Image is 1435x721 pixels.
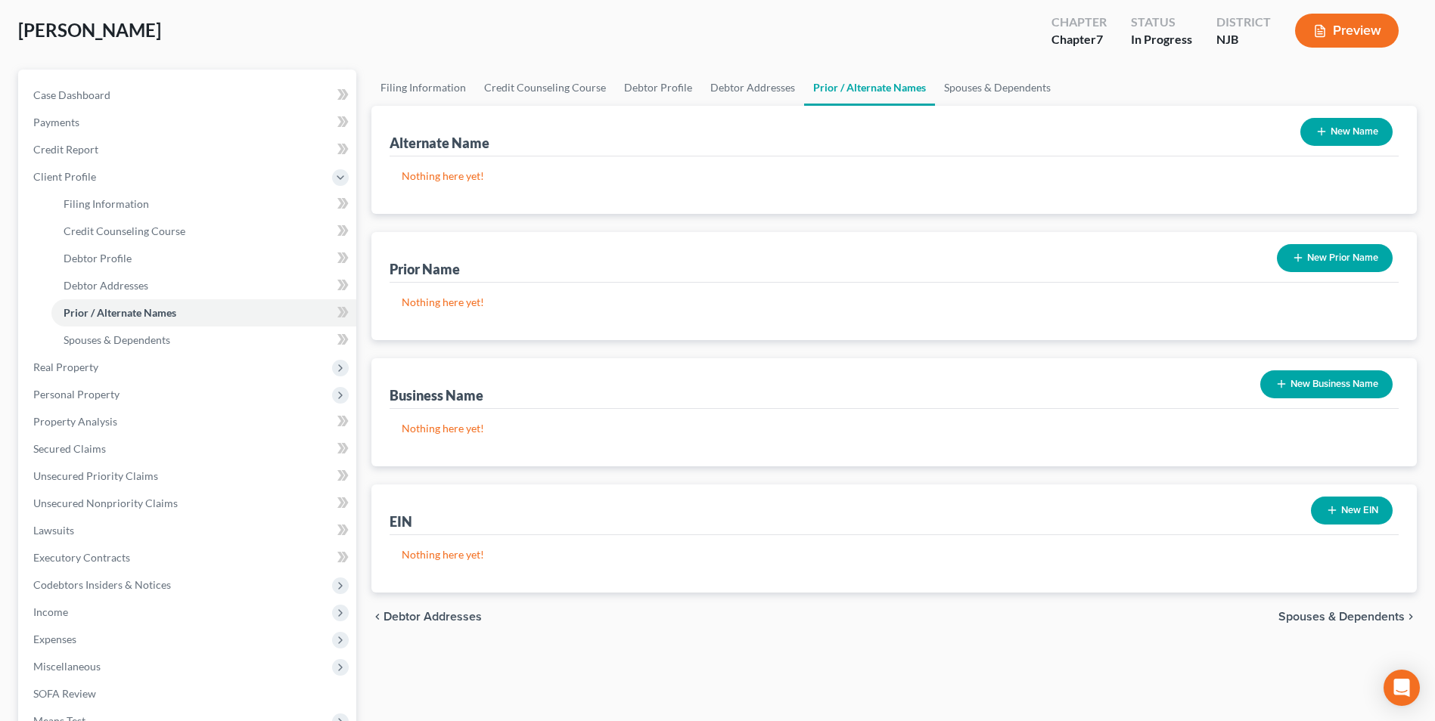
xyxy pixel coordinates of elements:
span: Unsecured Nonpriority Claims [33,497,178,509]
a: Case Dashboard [21,82,356,109]
span: Secured Claims [33,442,106,455]
a: Executory Contracts [21,544,356,571]
a: Filing Information [51,190,356,218]
span: Miscellaneous [33,660,101,673]
a: SOFA Review [21,680,356,707]
i: chevron_right [1405,611,1417,623]
a: Debtor Addresses [701,70,804,106]
span: Credit Counseling Course [64,224,185,237]
div: Prior Name [390,260,460,278]
a: Unsecured Nonpriority Claims [21,490,356,517]
a: Prior / Alternate Names [51,299,356,326]
button: New Business Name [1260,370,1393,398]
span: Lawsuits [33,524,74,537]
a: Spouses & Dependents [935,70,1060,106]
a: Secured Claims [21,435,356,463]
span: Filing Information [64,197,149,210]
span: Codebtors Insiders & Notices [33,578,171,591]
span: Income [33,605,68,618]
span: Prior / Alternate Names [64,306,176,319]
a: Property Analysis [21,408,356,435]
a: Payments [21,109,356,136]
button: New EIN [1311,497,1393,525]
span: Expenses [33,633,76,645]
p: Nothing here yet! [402,547,1387,562]
div: Open Intercom Messenger [1384,670,1420,706]
p: Nothing here yet! [402,421,1387,436]
button: New Name [1300,118,1393,146]
span: Spouses & Dependents [1278,611,1405,623]
a: Credit Report [21,136,356,163]
span: Personal Property [33,388,120,401]
span: Unsecured Priority Claims [33,469,158,482]
button: Spouses & Dependents chevron_right [1278,611,1417,623]
div: Chapter [1051,14,1107,31]
div: Chapter [1051,31,1107,48]
a: Filing Information [371,70,475,106]
span: Client Profile [33,170,96,183]
i: chevron_left [371,611,384,623]
p: Nothing here yet! [402,295,1387,310]
span: [PERSON_NAME] [18,19,161,41]
span: SOFA Review [33,687,96,700]
div: NJB [1216,31,1271,48]
a: Debtor Addresses [51,272,356,299]
span: Credit Report [33,143,98,156]
span: Debtor Profile [64,252,132,265]
button: Preview [1295,14,1399,48]
span: Spouses & Dependents [64,333,170,346]
span: Debtor Addresses [384,611,482,623]
div: EIN [390,512,412,531]
span: Real Property [33,360,98,373]
a: Credit Counseling Course [475,70,615,106]
div: Business Name [390,386,483,404]
button: New Prior Name [1277,244,1393,272]
span: Executory Contracts [33,551,130,564]
div: Alternate Name [390,134,489,152]
div: In Progress [1131,31,1192,48]
span: Property Analysis [33,415,117,428]
span: Debtor Addresses [64,279,148,292]
a: Unsecured Priority Claims [21,463,356,490]
a: Spouses & Dependents [51,326,356,354]
p: Nothing here yet! [402,169,1387,184]
div: Status [1131,14,1192,31]
span: 7 [1096,32,1103,46]
button: chevron_left Debtor Addresses [371,611,482,623]
a: Debtor Profile [51,245,356,272]
span: Case Dashboard [33,88,110,101]
a: Prior / Alternate Names [804,70,935,106]
a: Lawsuits [21,517,356,544]
a: Debtor Profile [615,70,701,106]
a: Credit Counseling Course [51,218,356,245]
div: District [1216,14,1271,31]
span: Payments [33,116,79,128]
